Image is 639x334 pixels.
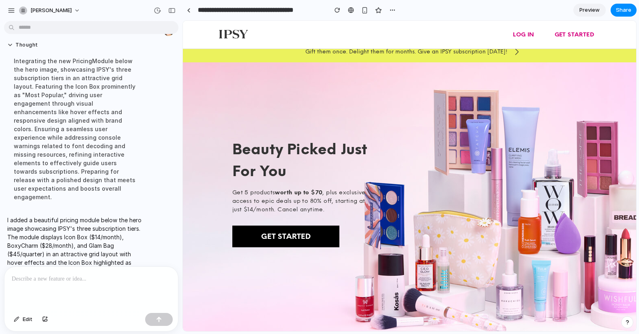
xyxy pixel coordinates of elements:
[23,315,32,323] span: Edit
[372,10,411,18] div: Get Started
[30,6,72,15] span: [PERSON_NAME]
[92,168,139,175] strong: worth up to $70
[49,205,157,227] a: Get Started
[10,313,36,326] button: Edit
[579,6,600,14] span: Preview
[116,21,330,42] div: Gift them once. Delight them for months. Give an IPSY subscription [DATE]!
[7,216,143,275] p: I added a beautiful pricing module below the hero image showcasing IPSY's three subscription tier...
[366,10,417,18] button: Get Started
[573,4,606,17] a: Preview
[49,120,185,159] span: Beauty Picked Just For You
[49,168,183,193] p: Get 5 products , plus exclusive access to epic deals up to 80% off, starting at just $14/month. C...
[611,4,637,17] button: Share
[330,10,351,18] div: Log In
[324,10,357,18] button: Log In
[7,52,143,206] div: Integrating the new PricingModule below the hero image, showcasing IPSY's three subscription tier...
[616,6,631,14] span: Share
[16,4,84,17] button: [PERSON_NAME]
